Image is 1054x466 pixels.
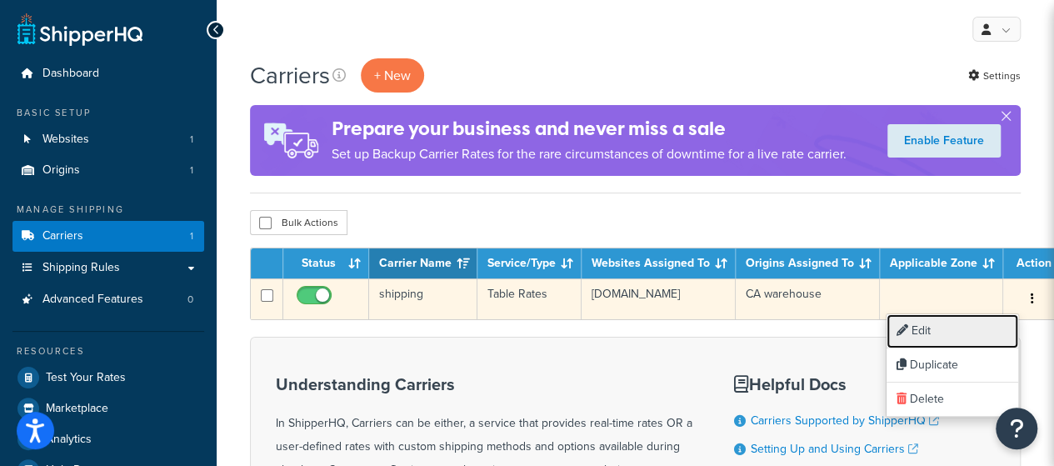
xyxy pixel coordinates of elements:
div: Resources [12,344,204,358]
td: [DOMAIN_NAME] [582,278,736,319]
a: Edit [887,314,1018,348]
a: Marketplace [12,393,204,423]
span: 1 [190,229,193,243]
span: Dashboard [42,67,99,81]
a: Delete [887,383,1018,417]
a: Carriers 1 [12,221,204,252]
li: Advanced Features [12,284,204,315]
button: + New [361,58,424,93]
th: Service/Type: activate to sort column ascending [477,248,582,278]
span: Shipping Rules [42,261,120,275]
a: ShipperHQ Home [17,13,142,46]
div: Basic Setup [12,106,204,120]
p: Set up Backup Carrier Rates for the rare circumstances of downtime for a live rate carrier. [332,143,847,166]
a: Setting Up and Using Carriers [751,440,918,458]
a: Duplicate [887,348,1018,383]
th: Status: activate to sort column ascending [283,248,369,278]
span: Carriers [42,229,83,243]
span: Marketplace [46,402,108,416]
h1: Carriers [250,59,330,92]
a: Origins 1 [12,155,204,186]
th: Origins Assigned To: activate to sort column ascending [736,248,880,278]
a: Dashboard [12,58,204,89]
button: Bulk Actions [250,210,347,235]
a: Test Your Rates [12,363,204,393]
span: 1 [190,163,193,178]
div: Manage Shipping [12,203,204,217]
span: Analytics [46,433,92,447]
span: 1 [190,133,193,147]
img: ad-rules-rateshop-fe6ec290ccb7230408bd80ed9643f0289d75e0ffd9eb532fc0e269fcd187b520.png [250,105,332,176]
li: Origins [12,155,204,186]
button: Open Resource Center [996,408,1037,449]
td: shipping [369,278,477,319]
span: 0 [187,293,193,307]
li: Websites [12,124,204,155]
h4: Prepare your business and never miss a sale [332,115,847,143]
span: Origins [42,163,80,178]
a: Advanced Features 0 [12,284,204,315]
th: Carrier Name: activate to sort column ascending [369,248,477,278]
a: Analytics [12,424,204,454]
th: Applicable Zone: activate to sort column ascending [880,248,1003,278]
span: Advanced Features [42,293,143,307]
a: Websites 1 [12,124,204,155]
span: Websites [42,133,89,147]
h3: Helpful Docs [734,375,952,393]
td: CA warehouse [736,278,880,319]
td: Table Rates [477,278,582,319]
a: Enable Feature [887,124,1001,158]
th: Websites Assigned To: activate to sort column ascending [582,248,736,278]
h3: Understanding Carriers [276,375,692,393]
a: Settings [968,64,1021,88]
span: Test Your Rates [46,371,126,385]
a: Carriers Supported by ShipperHQ [751,412,939,429]
li: Carriers [12,221,204,252]
a: Shipping Rules [12,253,204,283]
